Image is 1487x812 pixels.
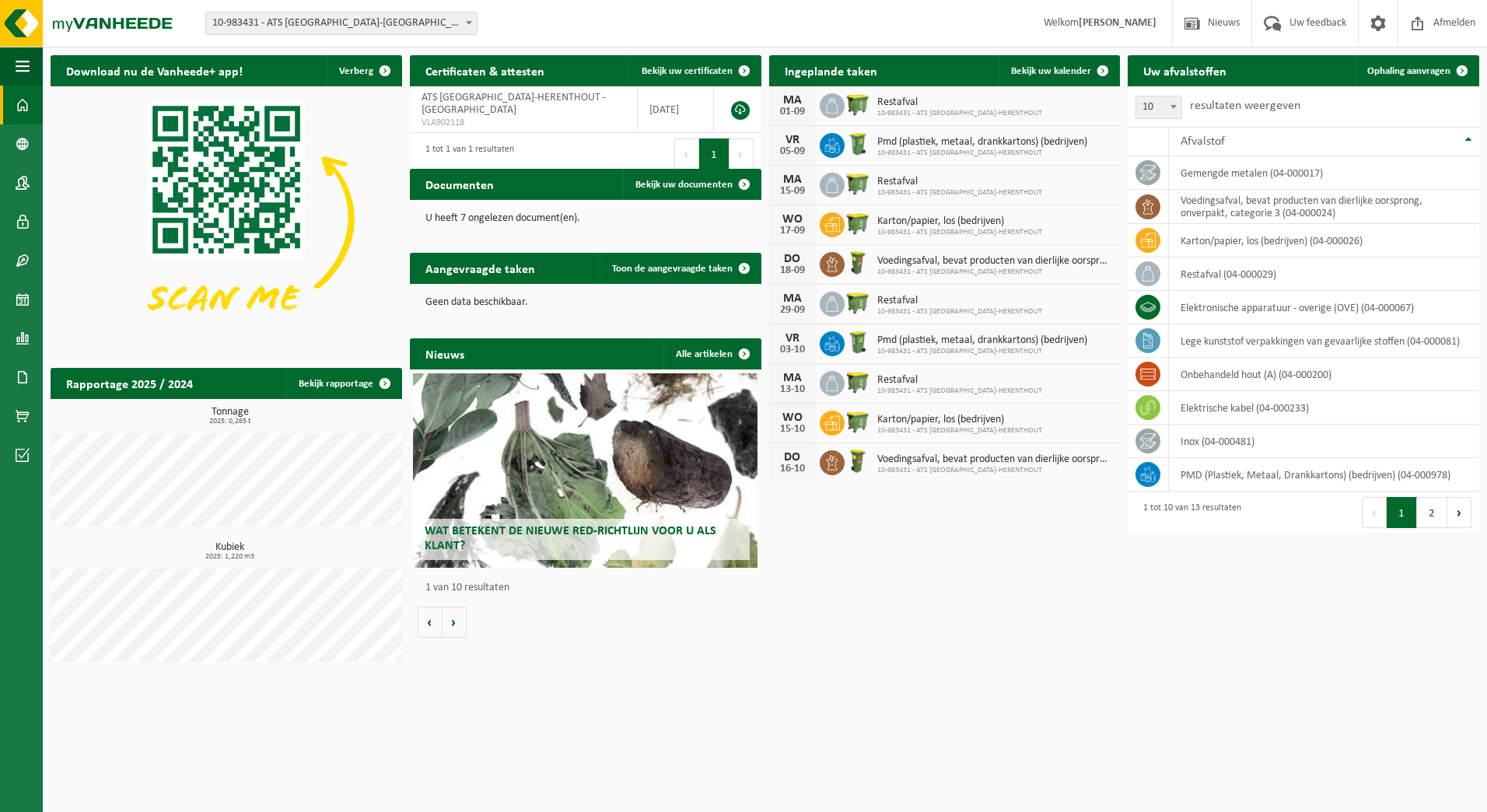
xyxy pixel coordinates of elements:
[777,253,808,265] div: DO
[845,408,871,435] img: WB-1100-HPE-GN-50
[205,12,478,35] span: 10-983431 - ATS ANTWERP-HERENTHOUT - HERENTHOUT
[1387,497,1417,528] button: 1
[418,137,514,171] div: 1 tot 1 van 1 resultaten
[845,170,871,197] img: WB-1100-HPE-GN-50
[1362,497,1387,528] button: Previous
[286,368,401,399] a: Bekijk rapportage
[877,255,1113,268] span: Voedingsafval, bevat producten van dierlijke oorsprong, onverpakt, categorie 3
[51,55,258,86] h2: Download nu de Vanheede+ app!
[877,149,1087,158] span: 10-983431 - ATS [GEOGRAPHIC_DATA]-HERENTHOUT
[425,525,716,552] span: Wat betekent de nieuwe RED-richtlijn voor u als klant?
[1169,391,1479,425] td: elektrische kabel (04-000233)
[777,134,808,146] div: VR
[1355,55,1478,86] a: Ophaling aanvragen
[674,138,699,170] button: Previous
[877,387,1042,396] span: 10-983431 - ATS [GEOGRAPHIC_DATA]-HERENTHOUT
[777,451,808,464] div: DO
[425,297,746,308] p: Geen data beschikbaar.
[877,307,1042,317] span: 10-983431 - ATS [GEOGRAPHIC_DATA]-HERENTHOUT
[58,553,402,561] span: 2025: 1,220 m3
[1136,96,1181,118] span: 10
[58,418,402,425] span: 2025: 0,265 t
[845,329,871,355] img: WB-0240-HPE-GN-50
[1135,96,1182,119] span: 10
[1169,257,1479,291] td: restafval (04-000029)
[769,55,893,86] h2: Ingeplande taken
[845,289,871,316] img: WB-1100-HPE-GN-50
[422,92,606,116] span: ATS [GEOGRAPHIC_DATA]-HERENTHOUT - [GEOGRAPHIC_DATA]
[999,55,1118,86] a: Bekijk uw kalender
[777,173,808,186] div: MA
[877,414,1042,426] span: Karton/papier, los (bedrijven)
[877,466,1113,475] span: 10-983431 - ATS [GEOGRAPHIC_DATA]-HERENTHOUT
[777,265,808,276] div: 18-09
[339,66,373,76] span: Verberg
[1169,291,1479,324] td: elektronische apparatuur - overige (OVE) (04-000067)
[413,373,757,568] a: Wat betekent de nieuwe RED-richtlijn voor u als klant?
[1190,100,1300,112] label: resultaten weergeven
[1128,55,1242,86] h2: Uw afvalstoffen
[777,464,808,474] div: 16-10
[845,91,871,117] img: WB-1100-HPE-GN-50
[777,94,808,107] div: MA
[877,176,1042,188] span: Restafval
[777,213,808,226] div: WO
[410,338,480,369] h2: Nieuws
[877,453,1113,466] span: Voedingsafval, bevat producten van dierlijke oorsprong, onverpakt, categorie 3
[1169,156,1479,190] td: gemengde metalen (04-000017)
[777,292,808,305] div: MA
[845,131,871,157] img: WB-0240-HPE-GN-50
[1169,324,1479,358] td: lege kunststof verpakkingen van gevaarlijke stoffen (04-000081)
[1169,458,1479,492] td: PMD (Plastiek, Metaal, Drankkartons) (bedrijven) (04-000978)
[642,66,733,76] span: Bekijk uw certificaten
[1367,66,1450,76] span: Ophaling aanvragen
[877,426,1042,436] span: 10-983431 - ATS [GEOGRAPHIC_DATA]-HERENTHOUT
[699,138,730,170] button: 1
[877,374,1042,387] span: Restafval
[58,542,402,561] h3: Kubiek
[425,583,754,593] p: 1 van 10 resultaten
[877,295,1042,307] span: Restafval
[730,138,754,170] button: Next
[1079,17,1156,29] strong: [PERSON_NAME]
[777,424,808,435] div: 15-10
[845,250,871,276] img: WB-0060-HPE-GN-50
[1181,135,1225,148] span: Afvalstof
[58,407,402,425] h3: Tonnage
[422,117,625,129] span: VLA902118
[443,607,467,638] button: Volgende
[877,188,1042,198] span: 10-983431 - ATS [GEOGRAPHIC_DATA]-HERENTHOUT
[1169,425,1479,458] td: inox (04-000481)
[777,345,808,355] div: 03-10
[777,146,808,157] div: 05-09
[1169,224,1479,257] td: karton/papier, los (bedrijven) (04-000026)
[635,180,733,190] span: Bekijk uw documenten
[877,347,1087,356] span: 10-983431 - ATS [GEOGRAPHIC_DATA]-HERENTHOUT
[877,109,1042,118] span: 10-983431 - ATS [GEOGRAPHIC_DATA]-HERENTHOUT
[877,334,1087,347] span: Pmd (plastiek, metaal, drankkartons) (bedrijven)
[327,55,401,86] button: Verberg
[777,186,808,197] div: 15-09
[206,12,477,34] span: 10-983431 - ATS ANTWERP-HERENTHOUT - HERENTHOUT
[425,213,746,224] p: U heeft 7 ongelezen document(en).
[1447,497,1471,528] button: Next
[1011,66,1091,76] span: Bekijk uw kalender
[623,169,760,200] a: Bekijk uw documenten
[418,607,443,638] button: Vorige
[777,411,808,424] div: WO
[410,253,551,283] h2: Aangevraagde taken
[663,338,760,369] a: Alle artikelen
[777,384,808,395] div: 13-10
[845,369,871,395] img: WB-1100-HPE-GN-50
[845,448,871,474] img: WB-0060-HPE-GN-50
[51,368,208,398] h2: Rapportage 2025 / 2024
[1169,358,1479,391] td: onbehandeld hout (A) (04-000200)
[877,268,1113,277] span: 10-983431 - ATS [GEOGRAPHIC_DATA]-HERENTHOUT
[410,169,509,199] h2: Documenten
[877,215,1042,228] span: Karton/papier, los (bedrijven)
[777,107,808,117] div: 01-09
[877,228,1042,237] span: 10-983431 - ATS [GEOGRAPHIC_DATA]-HERENTHOUT
[638,86,715,133] td: [DATE]
[777,305,808,316] div: 29-09
[1417,497,1447,528] button: 2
